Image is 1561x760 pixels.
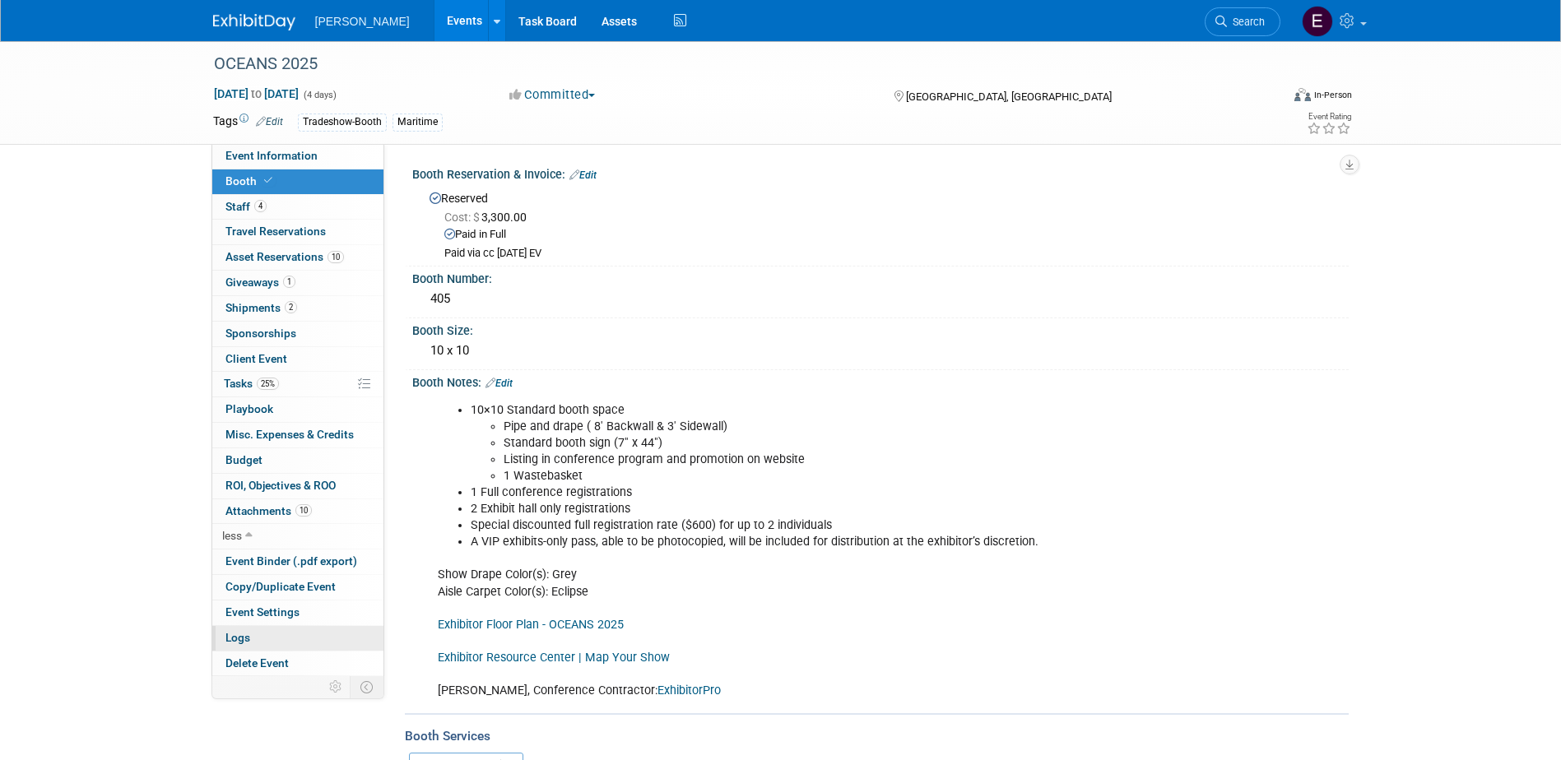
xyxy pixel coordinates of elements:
[322,676,351,697] td: Personalize Event Tab Strip
[212,448,383,473] a: Budget
[425,186,1336,261] div: Reserved
[225,225,326,238] span: Travel Reservations
[315,15,410,28] span: [PERSON_NAME]
[256,116,283,127] a: Edit
[212,296,383,321] a: Shipments2
[504,419,1158,435] li: Pipe and drape ( 8' Backwall & 3' Sidewall)
[212,651,383,676] a: Delete Event
[224,377,279,390] span: Tasks
[657,684,721,697] a: ExhibitorPro
[444,247,1336,261] div: Paid via cc [DATE] EV
[264,176,272,185] i: Booth reservation complete
[213,14,295,30] img: ExhibitDay
[504,86,602,104] button: Committed
[222,529,242,542] span: less
[212,626,383,651] a: Logs
[225,200,267,213] span: Staff
[212,372,383,396] a: Tasks25%
[298,114,387,131] div: Tradeshow-Booth
[225,504,312,517] span: Attachments
[1313,89,1352,101] div: In-Person
[485,378,513,389] a: Edit
[212,271,383,295] a: Giveaways1
[425,286,1336,312] div: 405
[444,227,1336,243] div: Paid in Full
[212,600,383,625] a: Event Settings
[350,676,383,697] td: Toggle Event Tabs
[225,479,336,492] span: ROI, Objectives & ROO
[471,517,1158,534] li: Special discounted full registration rate ($600) for up to 2 individuals
[412,318,1349,339] div: Booth Size:
[438,651,670,665] a: Exhibitor Resource Center | Map Your Show
[212,575,383,600] a: Copy/Duplicate Event
[504,435,1158,452] li: Standard booth sign (7" x 44")
[225,276,295,289] span: Giveaways
[471,534,1158,550] li: A VIP exhibits-only pass, able to be photocopied, will be included for distribution at the exhibi...
[257,378,279,390] span: 25%
[285,301,297,313] span: 2
[1183,86,1353,110] div: Event Format
[225,250,344,263] span: Asset Reservations
[212,524,383,549] a: less
[213,86,300,101] span: [DATE] [DATE]
[225,402,273,415] span: Playbook
[225,174,276,188] span: Booth
[225,554,357,568] span: Event Binder (.pdf export)
[212,169,383,194] a: Booth
[212,245,383,270] a: Asset Reservations10
[1205,7,1280,36] a: Search
[1302,6,1333,37] img: Emy Volk
[208,49,1256,79] div: OCEANS 2025
[225,580,336,593] span: Copy/Duplicate Event
[405,727,1349,745] div: Booth Services
[425,338,1336,364] div: 10 x 10
[1227,16,1265,28] span: Search
[471,501,1158,517] li: 2 Exhibit hall only registrations
[412,370,1349,392] div: Booth Notes:
[212,322,383,346] a: Sponsorships
[471,402,1158,484] li: 10×10 Standard booth space
[212,423,383,447] a: Misc. Expenses & Credits
[225,352,287,365] span: Client Event
[328,251,344,263] span: 10
[302,90,337,100] span: (4 days)
[444,211,533,224] span: 3,300.00
[212,220,383,244] a: Travel Reservations
[906,90,1112,103] span: [GEOGRAPHIC_DATA], [GEOGRAPHIC_DATA]
[225,428,354,441] span: Misc. Expenses & Credits
[249,87,264,100] span: to
[212,549,383,574] a: Event Binder (.pdf export)
[412,266,1349,287] div: Booth Number:
[225,327,296,340] span: Sponsorships
[569,169,597,181] a: Edit
[225,453,262,466] span: Budget
[1294,88,1311,101] img: Format-Inperson.png
[295,504,312,517] span: 10
[213,113,283,132] td: Tags
[225,656,289,670] span: Delete Event
[212,397,383,422] a: Playbook
[504,452,1158,468] li: Listing in conference program and promotion on website
[225,301,297,314] span: Shipments
[212,347,383,372] a: Client Event
[212,144,383,169] a: Event Information
[225,149,318,162] span: Event Information
[438,618,624,632] a: Exhibitor Floor Plan - OCEANS 2025
[471,484,1158,501] li: 1 Full conference registrations
[504,468,1158,484] li: 1 Wastebasket
[412,162,1349,183] div: Booth Reservation & Invoice:
[283,276,295,288] span: 1
[426,394,1168,707] div: Show Drape Color(s): Grey Aisle Carpet Color(s): Eclipse [PERSON_NAME], Conference Contractor:
[393,114,443,131] div: Maritime
[212,474,383,498] a: ROI, Objectives & ROO
[225,605,300,619] span: Event Settings
[212,195,383,220] a: Staff4
[225,631,250,644] span: Logs
[444,211,481,224] span: Cost: $
[212,499,383,524] a: Attachments10
[254,200,267,212] span: 4
[1307,113,1351,121] div: Event Rating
